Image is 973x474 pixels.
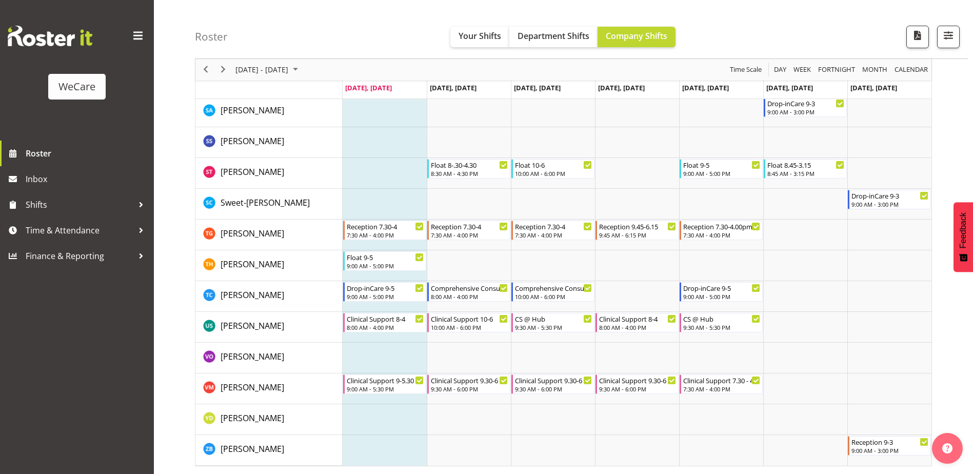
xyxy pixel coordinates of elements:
[221,228,284,239] span: [PERSON_NAME]
[431,385,508,393] div: 9:30 AM - 6:00 PM
[599,323,676,331] div: 8:00 AM - 4:00 PM
[850,83,897,92] span: [DATE], [DATE]
[728,64,764,76] button: Time Scale
[431,169,508,177] div: 8:30 AM - 4:30 PM
[195,404,343,435] td: Yvonne Denny resource
[221,105,284,116] span: [PERSON_NAME]
[861,64,889,76] button: Timeline Month
[515,313,592,324] div: CS @ Hub
[764,159,847,179] div: Simone Turner"s event - Float 8.45-3.15 Begin From Saturday, August 30, 2025 at 8:45:00 AM GMT+12...
[511,374,594,394] div: Viktoriia Molchanova"s event - Clinical Support 9.30-6 Begin From Wednesday, August 27, 2025 at 9...
[906,26,929,48] button: Download a PDF of the roster according to the set date range.
[515,169,592,177] div: 10:00 AM - 6:00 PM
[792,64,813,76] button: Timeline Week
[427,221,510,240] div: Tayah Giesbrecht"s event - Reception 7.30-4 Begin From Tuesday, August 26, 2025 at 7:30:00 AM GMT...
[861,64,888,76] span: Month
[683,313,760,324] div: CS @ Hub
[221,412,284,424] a: [PERSON_NAME]
[817,64,857,76] button: Fortnight
[221,197,310,208] span: Sweet-[PERSON_NAME]
[221,320,284,332] a: [PERSON_NAME]
[599,385,676,393] div: 9:30 AM - 6:00 PM
[595,374,679,394] div: Viktoriia Molchanova"s event - Clinical Support 9.30-6 Begin From Thursday, August 28, 2025 at 9:...
[234,64,303,76] button: August 2025
[195,96,343,127] td: Sarah Abbott resource
[515,323,592,331] div: 9:30 AM - 5:30 PM
[431,283,508,293] div: Comprehensive Consult 8-4
[221,135,284,147] span: [PERSON_NAME]
[959,212,968,248] span: Feedback
[937,26,960,48] button: Filter Shifts
[26,248,133,264] span: Finance & Reporting
[221,196,310,209] a: Sweet-[PERSON_NAME]
[431,292,508,301] div: 8:00 AM - 4:00 PM
[427,313,510,332] div: Udani Senanayake"s event - Clinical Support 10-6 Begin From Tuesday, August 26, 2025 at 10:00:00 ...
[599,231,676,239] div: 9:45 AM - 6:15 PM
[431,323,508,331] div: 10:00 AM - 6:00 PM
[345,83,392,92] span: [DATE], [DATE]
[599,375,676,385] div: Clinical Support 9.30-6
[195,373,343,404] td: Viktoriia Molchanova resource
[347,221,424,231] div: Reception 7.30-4
[221,443,284,455] a: [PERSON_NAME]
[343,282,426,302] div: Torry Cobb"s event - Drop-inCare 9-5 Begin From Monday, August 25, 2025 at 9:00:00 AM GMT+12:00 E...
[682,83,729,92] span: [DATE], [DATE]
[427,159,510,179] div: Simone Turner"s event - Float 8-.30-4.30 Begin From Tuesday, August 26, 2025 at 8:30:00 AM GMT+12...
[26,171,149,187] span: Inbox
[515,292,592,301] div: 10:00 AM - 6:00 PM
[195,435,343,466] td: Zephy Bennett resource
[792,64,812,76] span: Week
[683,323,760,331] div: 9:30 AM - 5:30 PM
[221,166,284,177] span: [PERSON_NAME]
[450,27,509,47] button: Your Shifts
[683,385,760,393] div: 7:30 AM - 4:00 PM
[431,313,508,324] div: Clinical Support 10-6
[195,158,343,189] td: Simone Turner resource
[195,250,343,281] td: Tillie Hollyer resource
[195,127,343,158] td: Savanna Samson resource
[347,231,424,239] div: 7:30 AM - 4:00 PM
[221,227,284,240] a: [PERSON_NAME]
[195,31,228,43] h4: Roster
[893,64,930,76] button: Month
[347,252,424,262] div: Float 9-5
[221,443,284,455] span: [PERSON_NAME]
[680,159,763,179] div: Simone Turner"s event - Float 9-5 Begin From Friday, August 29, 2025 at 9:00:00 AM GMT+12:00 Ends...
[343,251,426,271] div: Tillie Hollyer"s event - Float 9-5 Begin From Monday, August 25, 2025 at 9:00:00 AM GMT+12:00 End...
[232,59,304,81] div: August 25 - 31, 2025
[427,374,510,394] div: Viktoriia Molchanova"s event - Clinical Support 9.30-6 Begin From Tuesday, August 26, 2025 at 9:3...
[680,374,763,394] div: Viktoriia Molchanova"s event - Clinical Support 7.30 - 4 Begin From Friday, August 29, 2025 at 7:...
[431,221,508,231] div: Reception 7.30-4
[595,221,679,240] div: Tayah Giesbrecht"s event - Reception 9.45-6.15 Begin From Thursday, August 28, 2025 at 9:45:00 AM...
[430,83,476,92] span: [DATE], [DATE]
[234,64,289,76] span: [DATE] - [DATE]
[195,312,343,343] td: Udani Senanayake resource
[683,231,760,239] div: 7:30 AM - 4:00 PM
[26,146,149,161] span: Roster
[851,190,928,201] div: Drop-inCare 9-3
[26,197,133,212] span: Shifts
[431,375,508,385] div: Clinical Support 9.30-6
[216,64,230,76] button: Next
[427,282,510,302] div: Torry Cobb"s event - Comprehensive Consult 8-4 Begin From Tuesday, August 26, 2025 at 8:00:00 AM ...
[518,30,589,42] span: Department Shifts
[851,446,928,455] div: 9:00 AM - 3:00 PM
[347,385,424,393] div: 9:00 AM - 5:30 PM
[767,108,844,116] div: 9:00 AM - 3:00 PM
[680,221,763,240] div: Tayah Giesbrecht"s event - Reception 7.30-4.00pm Begin From Friday, August 29, 2025 at 7:30:00 AM...
[942,443,952,453] img: help-xxl-2.png
[683,221,760,231] div: Reception 7.30-4.00pm
[954,202,973,272] button: Feedback - Show survey
[195,189,343,220] td: Sweet-Lin Chan resource
[347,292,424,301] div: 9:00 AM - 5:00 PM
[683,160,760,170] div: Float 9-5
[598,83,645,92] span: [DATE], [DATE]
[221,289,284,301] a: [PERSON_NAME]
[221,166,284,178] a: [PERSON_NAME]
[764,97,847,117] div: Sarah Abbott"s event - Drop-inCare 9-3 Begin From Saturday, August 30, 2025 at 9:00:00 AM GMT+12:...
[595,313,679,332] div: Udani Senanayake"s event - Clinical Support 8-4 Begin From Thursday, August 28, 2025 at 8:00:00 A...
[515,385,592,393] div: 9:30 AM - 6:00 PM
[26,223,133,238] span: Time & Attendance
[599,221,676,231] div: Reception 9.45-6.15
[767,160,844,170] div: Float 8.45-3.15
